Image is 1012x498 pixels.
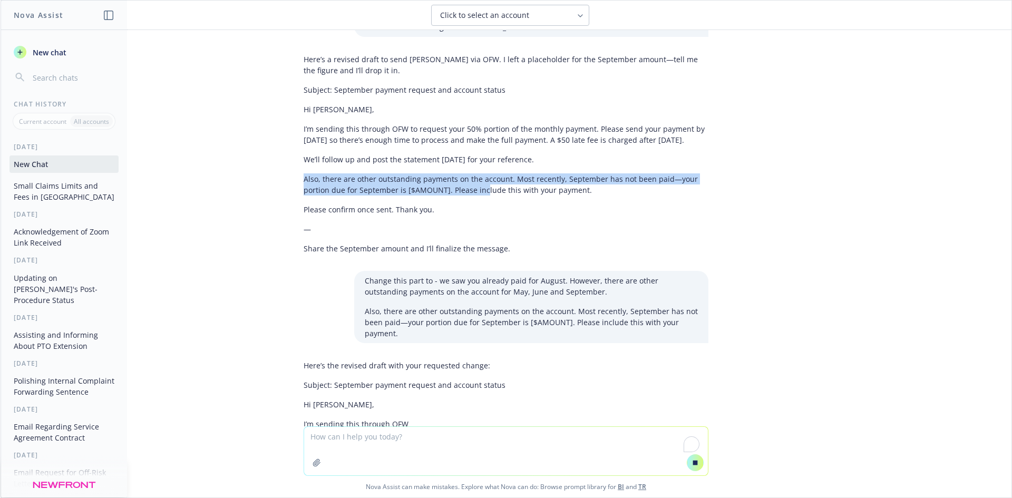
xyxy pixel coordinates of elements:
[304,427,708,475] textarea: To enrich screen reader interactions, please activate Accessibility in Grammarly extension settings
[304,173,708,196] p: Also, there are other outstanding payments on the account. Most recently, September has not been ...
[19,117,66,126] p: Current account
[304,243,708,254] p: Share the September amount and I’ll finalize the message.
[304,418,505,429] p: I’m sending this through OFW
[304,379,505,390] p: Subject: September payment request and account status
[1,142,127,151] div: [DATE]
[9,464,119,492] button: Email Request for Off-Risk Letter Template
[31,47,66,58] span: New chat
[9,155,119,173] button: New Chat
[431,5,589,26] button: Click to select an account
[304,54,708,76] p: Here’s a revised draft to send [PERSON_NAME] via OFW. I left a placeholder for the September amou...
[9,177,119,206] button: Small Claims Limits and Fees in [GEOGRAPHIC_DATA]
[5,476,1007,497] span: Nova Assist can make mistakes. Explore what Nova can do: Browse prompt library for and
[365,275,698,297] p: Change this part to - we saw you already paid for August. However, there are other outstanding pa...
[365,306,698,339] p: Also, there are other outstanding payments on the account. Most recently, September has not been ...
[304,360,505,371] p: Here’s the revised draft with your requested change:
[304,204,708,215] p: Please confirm once sent. Thank you.
[9,43,119,62] button: New chat
[1,256,127,265] div: [DATE]
[9,223,119,251] button: Acknowledgement of Zoom Link Received
[9,418,119,446] button: Email Regarding Service Agreement Contract
[304,154,708,165] p: We’ll follow up and post the statement [DATE] for your reference.
[9,326,119,355] button: Assisting and Informing About PTO Extension
[304,399,505,410] p: Hi [PERSON_NAME],
[1,405,127,414] div: [DATE]
[74,117,109,126] p: All accounts
[304,104,708,115] p: Hi [PERSON_NAME],
[9,269,119,309] button: Updating on [PERSON_NAME]'s Post-Procedure Status
[304,123,708,145] p: I’m sending this through OFW to request your 50% portion of the monthly payment. Please send your...
[9,372,119,401] button: Polishing Internal Complaint Forwarding Sentence
[440,10,529,21] span: Click to select an account
[31,70,114,85] input: Search chats
[1,313,127,322] div: [DATE]
[638,482,646,491] a: TR
[304,84,708,95] p: Subject: September payment request and account status
[1,100,127,109] div: Chat History
[304,223,708,235] p: —
[14,9,63,21] h1: Nova Assist
[1,359,127,368] div: [DATE]
[1,451,127,460] div: [DATE]
[618,482,624,491] a: BI
[1,210,127,219] div: [DATE]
